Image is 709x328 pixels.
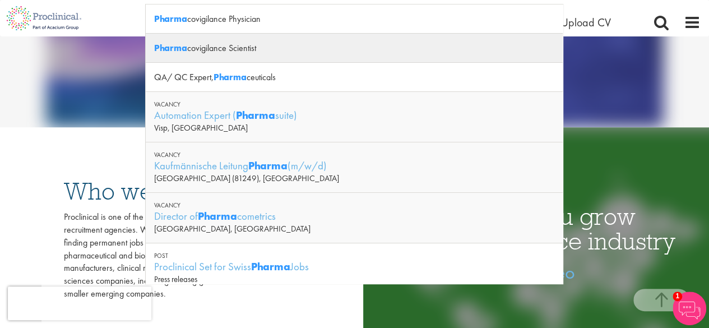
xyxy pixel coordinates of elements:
[154,260,554,274] div: Proclinical Set for Swiss Jobs
[154,108,554,122] div: Automation Expert ( suite)
[154,13,187,25] strong: Pharma
[154,274,554,285] div: Press releases
[198,209,237,223] strong: Pharma
[154,100,554,108] div: Vacancy
[146,63,563,92] div: QA/ QC Expert, ceuticals
[154,252,554,260] div: Post
[251,260,290,274] strong: Pharma
[154,151,554,159] div: Vacancy
[154,159,554,173] div: Kaufmännische Leitung (m/w/d)
[154,209,554,223] div: Director of cometrics
[154,173,554,184] div: [GEOGRAPHIC_DATA] (81249), [GEOGRAPHIC_DATA]
[146,34,563,63] div: covigilance Scientist
[8,287,151,320] iframe: reCAPTCHA
[673,292,682,301] span: 1
[236,108,275,122] strong: Pharma
[146,4,563,34] div: covigilance Physician
[154,201,554,209] div: Vacancy
[64,211,282,301] div: Proclinical is one of the leading international life sciences recruitment agencies. We assist exp...
[64,179,282,204] h3: Who we are
[154,42,187,54] strong: Pharma
[154,122,554,133] div: Visp, [GEOGRAPHIC_DATA]
[248,159,288,173] strong: Pharma
[154,223,554,234] div: [GEOGRAPHIC_DATA], [GEOGRAPHIC_DATA]
[561,15,611,30] a: Upload CV
[673,292,706,325] img: Chatbot
[214,71,247,83] strong: Pharma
